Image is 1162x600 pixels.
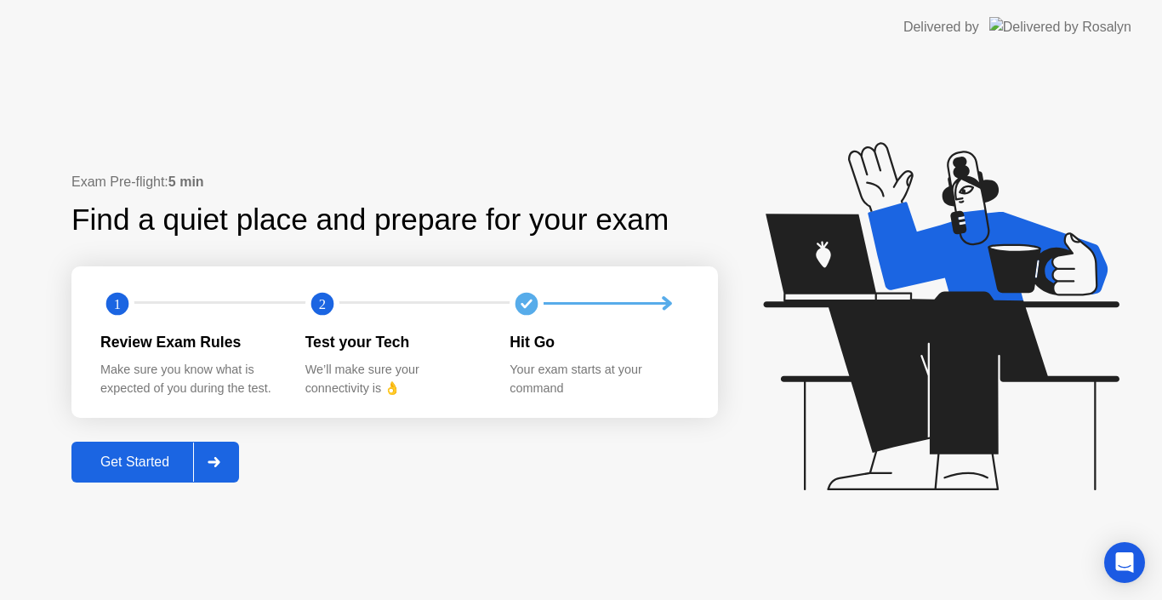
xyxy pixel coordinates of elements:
[305,331,483,353] div: Test your Tech
[989,17,1131,37] img: Delivered by Rosalyn
[510,361,687,397] div: Your exam starts at your command
[114,295,121,311] text: 1
[305,361,483,397] div: We’ll make sure your connectivity is 👌
[168,174,204,189] b: 5 min
[100,331,278,353] div: Review Exam Rules
[1104,542,1145,583] div: Open Intercom Messenger
[319,295,326,311] text: 2
[71,197,671,243] div: Find a quiet place and prepare for your exam
[100,361,278,397] div: Make sure you know what is expected of you during the test.
[903,17,979,37] div: Delivered by
[71,442,239,483] button: Get Started
[77,454,193,470] div: Get Started
[71,172,718,192] div: Exam Pre-flight:
[510,331,687,353] div: Hit Go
